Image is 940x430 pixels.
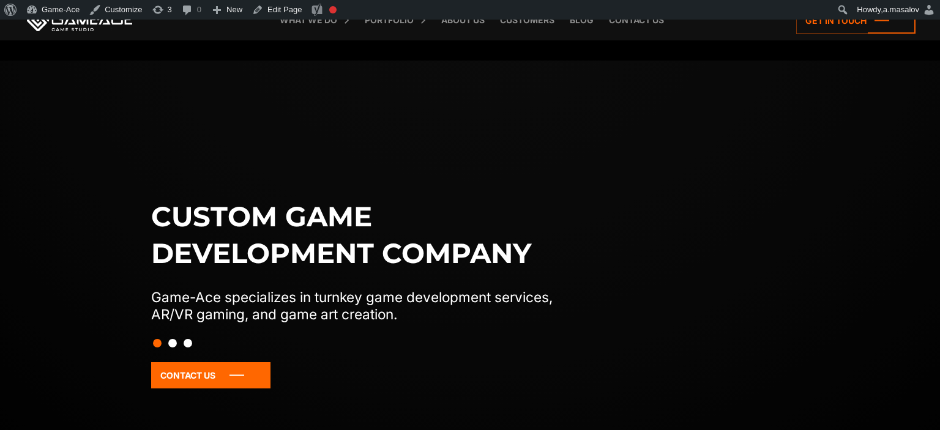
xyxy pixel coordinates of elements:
[184,333,192,354] button: Slide 3
[151,289,578,323] p: Game-Ace specializes in turnkey game development services, AR/VR gaming, and game art creation.
[151,198,578,272] h1: Custom game development company
[153,333,162,354] button: Slide 1
[168,333,177,354] button: Slide 2
[151,362,270,388] a: Contact Us
[329,6,337,13] div: Focus keyphrase not set
[883,5,919,14] span: a.masalov
[796,7,916,34] a: Get in touch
